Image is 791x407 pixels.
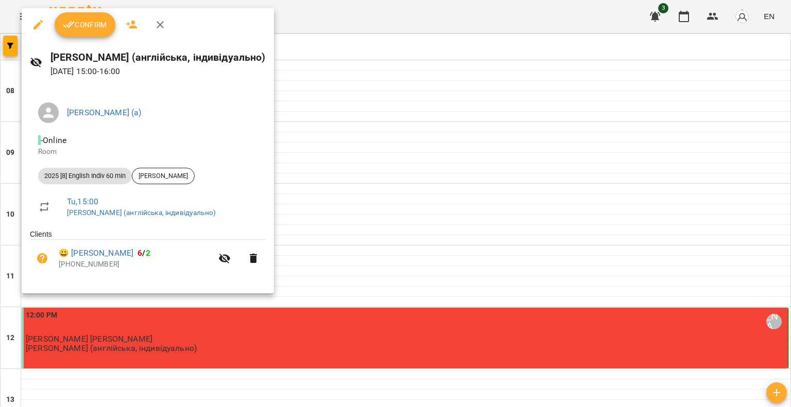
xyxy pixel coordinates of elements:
[59,259,212,270] p: [PHONE_NUMBER]
[67,208,216,217] a: [PERSON_NAME] (англійська, індивідуально)
[55,12,115,37] button: Confirm
[132,168,195,184] div: [PERSON_NAME]
[137,248,142,258] span: 6
[132,171,194,181] span: [PERSON_NAME]
[59,247,133,259] a: 😀 [PERSON_NAME]
[38,135,68,145] span: - Online
[38,147,257,157] p: Room
[50,65,266,78] p: [DATE] 15:00 - 16:00
[137,248,150,258] b: /
[67,197,98,206] a: Tu , 15:00
[63,19,107,31] span: Confirm
[30,246,55,271] button: Unpaid. Bill the attendance?
[30,229,266,280] ul: Clients
[50,49,266,65] h6: [PERSON_NAME] (англійська, індивідуально)
[146,248,150,258] span: 2
[38,171,132,181] span: 2025 [8] English Indiv 60 min
[67,108,142,117] a: [PERSON_NAME] (а)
